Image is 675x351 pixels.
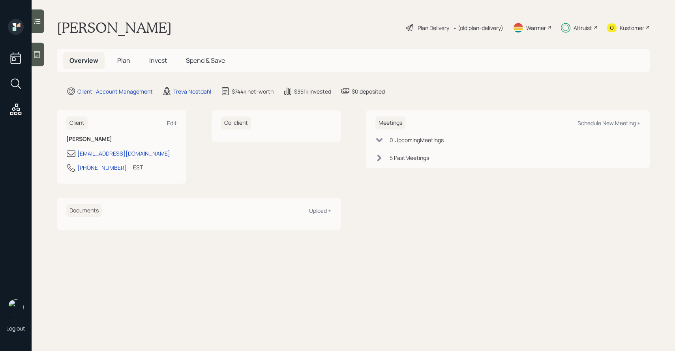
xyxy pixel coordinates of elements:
[133,163,143,171] div: EST
[352,87,385,96] div: $0 deposited
[8,299,24,315] img: sami-boghos-headshot.png
[77,87,153,96] div: Client · Account Management
[418,24,449,32] div: Plan Delivery
[167,119,177,127] div: Edit
[309,207,331,214] div: Upload +
[232,87,274,96] div: $744k net-worth
[173,87,211,96] div: Treva Nostdahl
[453,24,503,32] div: • (old plan-delivery)
[186,56,225,65] span: Spend & Save
[574,24,592,32] div: Altruist
[66,116,88,130] h6: Client
[117,56,130,65] span: Plan
[526,24,546,32] div: Warmer
[149,56,167,65] span: Invest
[375,116,405,130] h6: Meetings
[577,119,640,127] div: Schedule New Meeting +
[57,19,172,36] h1: [PERSON_NAME]
[66,204,102,217] h6: Documents
[620,24,644,32] div: Kustomer
[77,163,127,172] div: [PHONE_NUMBER]
[6,325,25,332] div: Log out
[77,149,170,158] div: [EMAIL_ADDRESS][DOMAIN_NAME]
[390,136,444,144] div: 0 Upcoming Meeting s
[221,116,251,130] h6: Co-client
[294,87,331,96] div: $351k invested
[66,136,177,143] h6: [PERSON_NAME]
[69,56,98,65] span: Overview
[390,154,429,162] div: 5 Past Meeting s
